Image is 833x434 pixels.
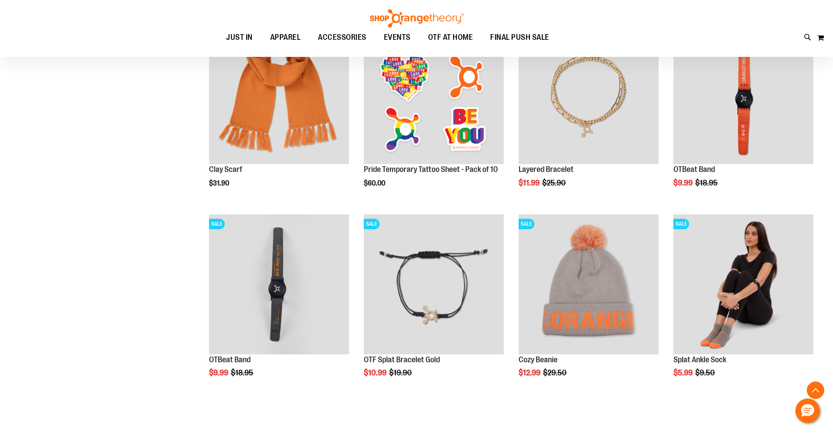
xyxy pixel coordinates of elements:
[669,210,818,400] div: product
[673,165,715,174] a: OTBeat Band
[364,368,388,377] span: $10.99
[209,24,349,165] a: Clay Scarf
[364,355,440,364] a: OTF Splat Bracelet Gold
[209,179,230,187] span: $31.90
[369,9,465,28] img: Shop Orangetheory
[261,28,310,48] a: APPAREL
[209,24,349,164] img: Clay Scarf
[519,24,659,165] a: Layered BraceletSALE
[384,28,411,47] span: EVENTS
[364,214,504,354] img: Product image for Splat Bracelet Gold
[673,24,813,165] a: OTBeat BandSALE
[209,165,242,174] a: Clay Scarf
[673,178,694,187] span: $9.99
[209,368,230,377] span: $9.99
[519,368,542,377] span: $12.99
[695,178,719,187] span: $18.95
[419,28,482,48] a: OTF AT HOME
[364,24,504,165] a: Pride Temporary Tattoo Sheet - Pack of 10
[695,368,716,377] span: $9.50
[364,165,498,174] a: Pride Temporary Tattoo Sheet - Pack of 10
[514,20,663,210] div: product
[669,20,818,210] div: product
[490,28,549,47] span: FINAL PUSH SALE
[519,178,541,187] span: $11.99
[359,20,508,210] div: product
[309,28,375,47] a: ACCESSORIES
[205,20,353,210] div: product
[543,368,568,377] span: $29.50
[542,178,567,187] span: $25.90
[209,214,349,354] img: OTBeat Band
[364,24,504,164] img: Pride Temporary Tattoo Sheet - Pack of 10
[519,214,659,354] img: Main view of OTF Cozy Scarf Grey
[389,368,413,377] span: $19.90
[807,381,824,399] button: Back To Top
[673,368,694,377] span: $5.99
[795,399,820,423] button: Hello, have a question? Let’s chat.
[359,210,508,400] div: product
[270,28,301,47] span: APPAREL
[318,28,366,47] span: ACCESSORIES
[209,219,225,229] span: SALE
[519,355,558,364] a: Cozy Beanie
[231,368,254,377] span: $18.95
[481,28,558,48] a: FINAL PUSH SALE
[519,214,659,356] a: Main view of OTF Cozy Scarf GreySALE
[514,210,663,400] div: product
[673,24,813,164] img: OTBeat Band
[673,355,726,364] a: Splat Ankle Sock
[205,210,353,400] div: product
[673,219,689,229] span: SALE
[673,214,813,354] img: Product image for Splat Ankle Sock
[217,28,261,48] a: JUST IN
[375,28,419,48] a: EVENTS
[209,214,349,356] a: OTBeat BandSALE
[226,28,253,47] span: JUST IN
[209,355,251,364] a: OTBeat Band
[519,24,659,164] img: Layered Bracelet
[519,219,534,229] span: SALE
[364,219,380,229] span: SALE
[364,214,504,356] a: Product image for Splat Bracelet GoldSALE
[673,214,813,356] a: Product image for Splat Ankle SockSALE
[364,179,387,187] span: $60.00
[519,165,574,174] a: Layered Bracelet
[428,28,473,47] span: OTF AT HOME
